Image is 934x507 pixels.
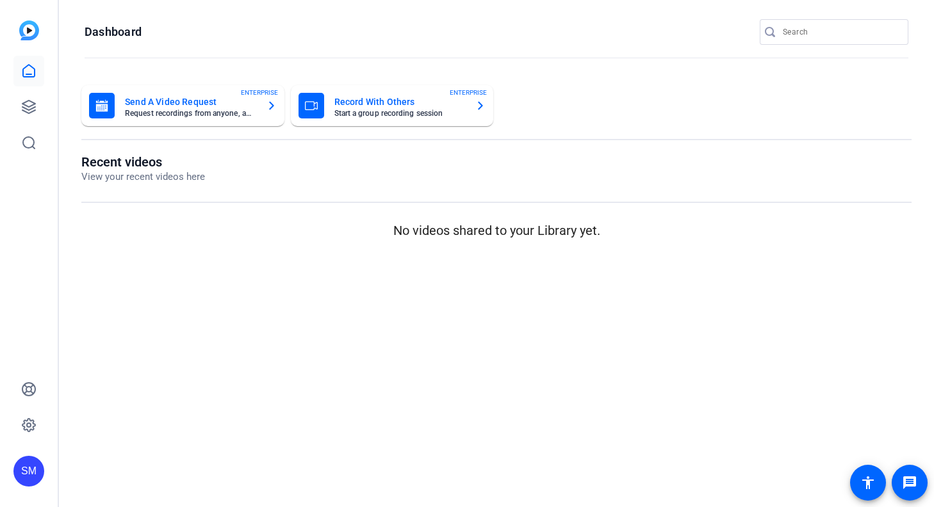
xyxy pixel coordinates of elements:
span: ENTERPRISE [241,88,278,97]
button: Record With OthersStart a group recording sessionENTERPRISE [291,85,494,126]
h1: Dashboard [85,24,142,40]
p: View your recent videos here [81,170,205,184]
mat-icon: message [902,475,917,490]
mat-card-title: Record With Others [334,94,466,109]
input: Search [783,24,898,40]
p: No videos shared to your Library yet. [81,221,912,240]
mat-card-subtitle: Start a group recording session [334,109,466,117]
mat-icon: accessibility [860,475,876,490]
mat-card-title: Send A Video Request [125,94,256,109]
h1: Recent videos [81,154,205,170]
button: Send A Video RequestRequest recordings from anyone, anywhereENTERPRISE [81,85,284,126]
div: SM [13,456,44,487]
span: ENTERPRISE [450,88,487,97]
img: blue-gradient.svg [19,20,39,40]
mat-card-subtitle: Request recordings from anyone, anywhere [125,109,256,117]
